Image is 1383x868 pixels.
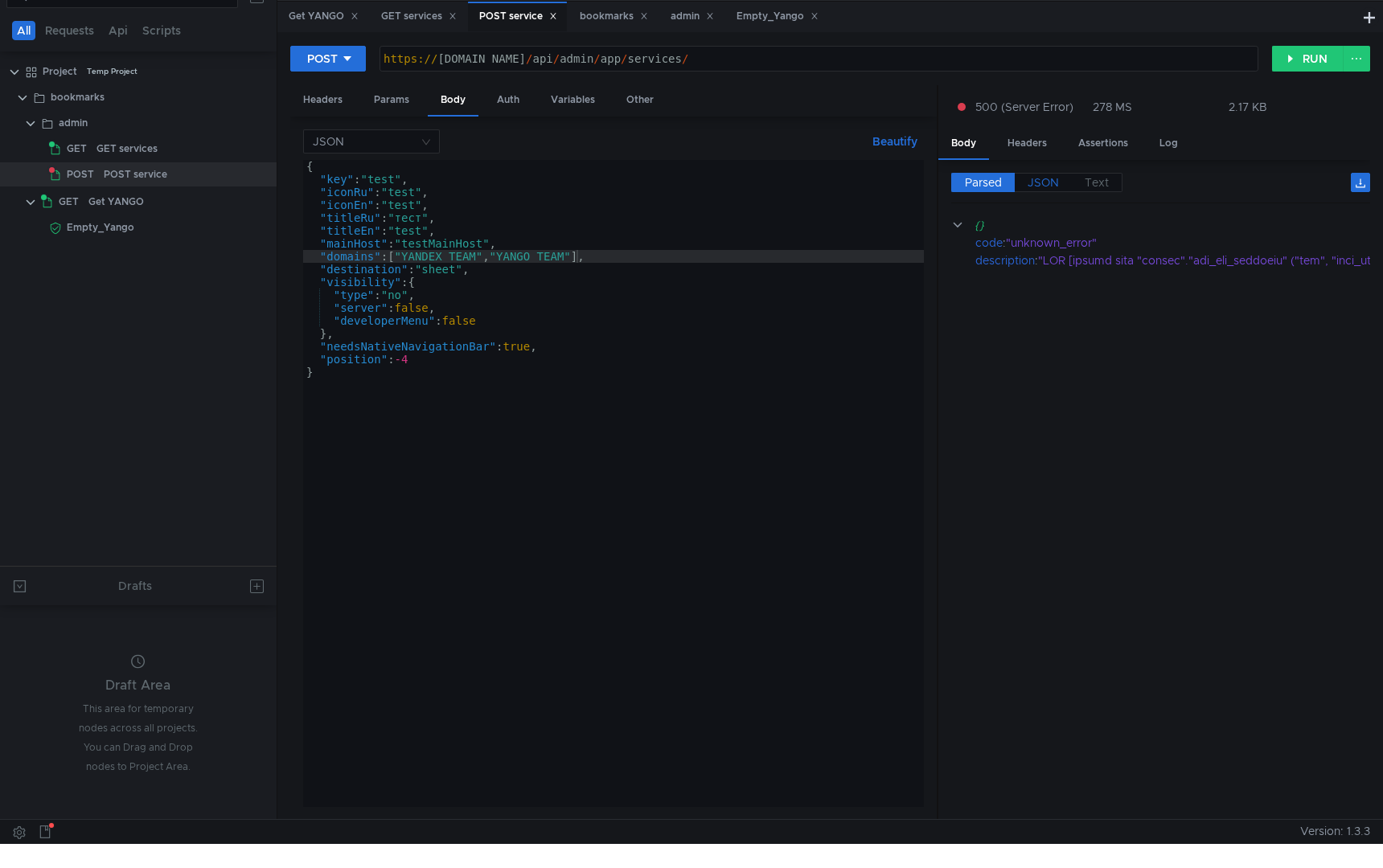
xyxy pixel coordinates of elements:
[290,46,366,72] button: POST
[938,129,989,160] div: Body
[538,85,608,115] div: Variables
[975,234,1003,252] div: code
[1028,175,1059,190] span: JSON
[96,137,158,161] div: GET services
[965,175,1002,190] span: Parsed
[1300,820,1370,843] span: Version: 1.3.3
[1085,175,1109,190] span: Text
[289,8,359,25] div: Get YANGO
[484,85,532,115] div: Auth
[67,137,87,161] span: GET
[1093,100,1132,114] div: 278 MS
[12,21,35,40] button: All
[975,98,1073,116] span: 500 (Server Error)
[59,190,79,214] span: GET
[995,129,1060,158] div: Headers
[87,59,137,84] div: Temp Project
[88,190,144,214] div: Get YANGO
[381,8,457,25] div: GET services
[1065,129,1141,158] div: Assertions
[40,21,99,40] button: Requests
[137,21,186,40] button: Scripts
[1147,129,1191,158] div: Log
[118,576,152,596] div: Drafts
[671,8,714,25] div: admin
[104,21,133,40] button: Api
[67,215,134,240] div: Empty_Yango
[67,162,94,186] span: POST
[479,8,557,25] div: POST service
[1272,46,1344,72] button: RUN
[361,85,422,115] div: Params
[428,85,478,117] div: Body
[614,85,667,115] div: Other
[59,111,88,135] div: admin
[580,8,648,25] div: bookmarks
[104,162,167,186] div: POST service
[866,132,924,151] button: Beautify
[1229,100,1267,114] div: 2.17 KB
[43,59,77,84] div: Project
[290,85,355,115] div: Headers
[737,8,819,25] div: Empty_Yango
[307,50,338,68] div: POST
[51,85,105,109] div: bookmarks
[975,252,1035,269] div: description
